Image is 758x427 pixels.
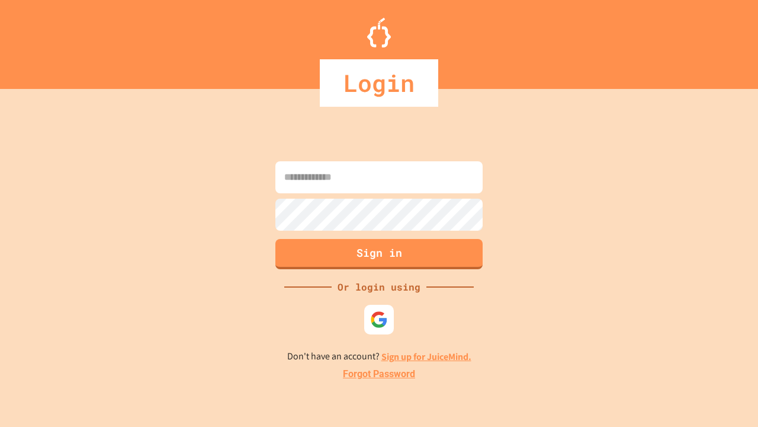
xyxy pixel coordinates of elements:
[370,311,388,329] img: google-icon.svg
[708,380,746,415] iframe: chat widget
[381,350,471,363] a: Sign up for JuiceMind.
[343,367,415,381] a: Forgot Password
[275,239,483,269] button: Sign in
[660,328,746,378] iframe: chat widget
[287,349,471,364] p: Don't have an account?
[367,18,391,47] img: Logo.svg
[332,280,426,294] div: Or login using
[320,59,438,107] div: Login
